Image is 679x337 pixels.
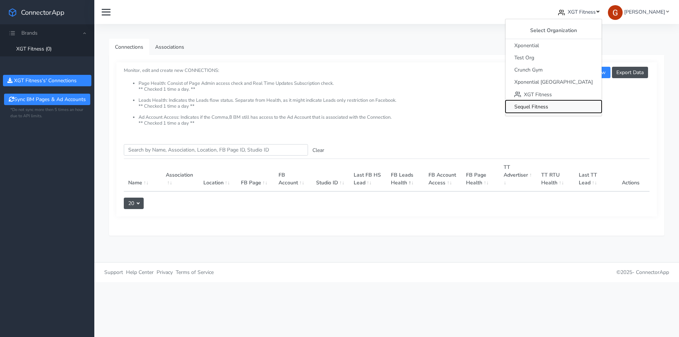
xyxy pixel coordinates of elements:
[608,5,623,20] img: Greg Clemmons
[157,269,173,276] span: Privacy
[514,54,534,61] span: Test Org
[505,22,602,39] div: Select Organization
[636,269,669,276] span: ConnectorApp
[499,159,537,192] th: TT Advertiser
[568,8,596,15] span: XGT Fitness
[462,159,499,192] th: FB Page Health
[555,5,602,19] a: XGT Fitness
[124,198,144,209] button: 20
[139,81,650,98] li: Page Health: Consist of Page Admin access check and Real Time Updates Subscription check. ** Chec...
[574,159,612,192] th: Last TT Lead
[124,159,161,192] th: Name
[386,159,424,192] th: FB Leads Health
[308,145,329,156] button: Clear
[21,29,38,37] span: Brands
[21,8,64,17] span: ConnectorApp
[424,159,462,192] th: FB Account Access
[124,144,308,156] input: enter text you want to search
[237,159,274,192] th: FB Page
[126,269,154,276] span: Help Center
[124,61,650,126] small: Monitor, edit and create new CONNECTIONS:
[3,75,91,86] button: XGT Fitness's' Connections
[605,5,672,19] a: [PERSON_NAME]
[176,269,214,276] span: Terms of Service
[109,39,149,55] a: Connections
[139,98,650,115] li: Leads Health: Indicates the Leads flow status. Separate from Health, as it might indicate Leads o...
[612,67,648,78] button: Export Data
[274,159,312,192] th: FB Account
[104,269,123,276] span: Support
[392,268,669,276] p: © 2025 -
[624,8,665,15] span: [PERSON_NAME]
[514,66,543,73] span: Crunch Gym
[514,79,593,86] span: Xponential [GEOGRAPHIC_DATA]
[4,94,90,105] button: Sync BM Pages & Ad Accounts
[524,91,552,98] span: XGT Fitness
[199,159,237,192] th: Location
[139,115,650,126] li: Ad Account Access: Indicates if the Comma,8 BM still has access to the Ad Account that is associa...
[537,159,574,192] th: TT RTU Health
[149,39,190,55] a: Associations
[161,159,199,192] th: Association
[349,159,387,192] th: Last FB HS Lead
[612,159,650,192] th: Actions
[312,159,349,192] th: Studio ID
[10,107,84,119] small: *Do not sync more then 5 times an hour due to API limits.
[514,42,539,49] span: Xponential
[514,103,548,110] span: Sequel Fitness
